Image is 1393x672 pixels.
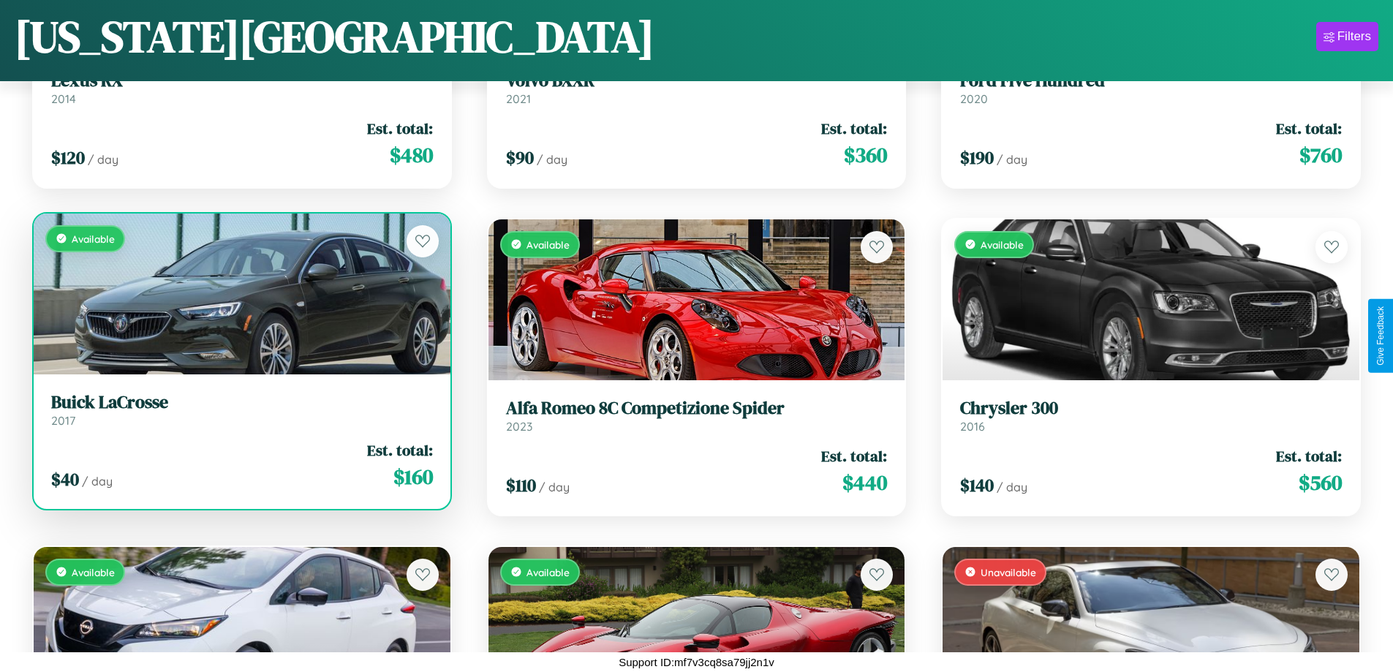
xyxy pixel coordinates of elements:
[88,152,118,167] span: / day
[367,439,433,461] span: Est. total:
[960,91,988,106] span: 2020
[51,467,79,491] span: $ 40
[526,566,570,578] span: Available
[981,566,1036,578] span: Unavailable
[367,118,433,139] span: Est. total:
[997,152,1027,167] span: / day
[15,7,654,67] h1: [US_STATE][GEOGRAPHIC_DATA]
[393,462,433,491] span: $ 160
[51,91,76,106] span: 2014
[844,140,887,170] span: $ 360
[506,398,888,434] a: Alfa Romeo 8C Competizione Spider2023
[1316,22,1378,51] button: Filters
[51,392,433,413] h3: Buick LaCrosse
[506,70,888,91] h3: Volvo BXXR
[390,140,433,170] span: $ 480
[506,91,531,106] span: 2021
[506,473,536,497] span: $ 110
[51,392,433,428] a: Buick LaCrosse2017
[960,70,1342,91] h3: Ford Five Hundred
[1337,29,1371,44] div: Filters
[619,652,774,672] p: Support ID: mf7v3cq8sa79jj2n1v
[506,398,888,419] h3: Alfa Romeo 8C Competizione Spider
[506,419,532,434] span: 2023
[821,445,887,467] span: Est. total:
[72,566,115,578] span: Available
[1299,468,1342,497] span: $ 560
[51,70,433,106] a: Lexus RX2014
[526,238,570,251] span: Available
[821,118,887,139] span: Est. total:
[960,419,985,434] span: 2016
[960,398,1342,434] a: Chrysler 3002016
[960,70,1342,106] a: Ford Five Hundred2020
[506,146,534,170] span: $ 90
[960,473,994,497] span: $ 140
[51,70,433,91] h3: Lexus RX
[960,398,1342,419] h3: Chrysler 300
[1276,445,1342,467] span: Est. total:
[1299,140,1342,170] span: $ 760
[981,238,1024,251] span: Available
[539,480,570,494] span: / day
[842,468,887,497] span: $ 440
[537,152,567,167] span: / day
[1375,306,1386,366] div: Give Feedback
[72,233,115,245] span: Available
[997,480,1027,494] span: / day
[82,474,113,488] span: / day
[960,146,994,170] span: $ 190
[1276,118,1342,139] span: Est. total:
[51,146,85,170] span: $ 120
[51,413,75,428] span: 2017
[506,70,888,106] a: Volvo BXXR2021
